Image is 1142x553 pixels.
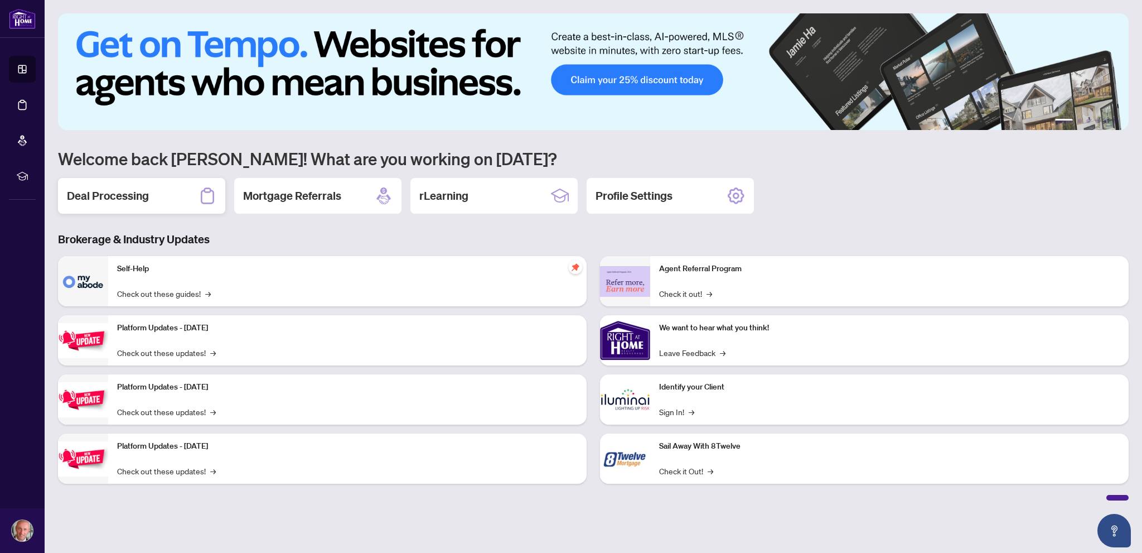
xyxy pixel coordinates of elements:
[419,188,468,204] h2: rLearning
[600,315,650,366] img: We want to hear what you think!
[31,18,55,27] div: v 4.0.25
[689,406,694,418] span: →
[117,440,578,453] p: Platform Updates - [DATE]
[117,322,578,334] p: Platform Updates - [DATE]
[600,374,650,425] img: Identify your Client
[58,13,1129,130] img: Slide 0
[1086,119,1091,123] button: 3
[243,188,341,204] h2: Mortgage Referrals
[111,65,120,74] img: tab_keywords_by_traffic_grey.svg
[659,465,713,477] a: Check it Out!→
[29,29,185,38] div: Domain: [PERSON_NAME][DOMAIN_NAME]
[659,347,725,359] a: Leave Feedback→
[708,465,713,477] span: →
[117,287,211,300] a: Check out these guides!→
[9,8,36,29] img: logo
[600,266,650,297] img: Agent Referral Program
[1097,514,1131,547] button: Open asap
[659,322,1120,334] p: We want to hear what you think!
[30,65,39,74] img: tab_domain_overview_orange.svg
[210,465,216,477] span: →
[205,287,211,300] span: →
[67,188,149,204] h2: Deal Processing
[58,382,108,417] img: Platform Updates - July 8, 2025
[58,148,1129,169] h1: Welcome back [PERSON_NAME]! What are you working on [DATE]?
[210,406,216,418] span: →
[1113,119,1117,123] button: 6
[659,440,1120,453] p: Sail Away With 8Twelve
[1077,119,1082,123] button: 2
[58,441,108,477] img: Platform Updates - June 23, 2025
[117,263,578,275] p: Self-Help
[1055,119,1073,123] button: 1
[659,287,712,300] a: Check it out!→
[117,381,578,393] p: Platform Updates - [DATE]
[58,232,1129,247] h3: Brokerage & Industry Updates
[58,323,108,358] img: Platform Updates - July 21, 2025
[18,18,27,27] img: logo_orange.svg
[210,347,216,359] span: →
[707,287,712,300] span: →
[58,256,108,306] img: Self-Help
[123,66,188,73] div: Keywords by Traffic
[569,261,582,274] span: pushpin
[659,406,694,418] a: Sign In!→
[659,381,1120,393] p: Identify your Client
[1095,119,1100,123] button: 4
[12,520,33,541] img: Profile Icon
[117,347,216,359] a: Check out these updates!→
[117,465,216,477] a: Check out these updates!→
[1104,119,1109,123] button: 5
[600,434,650,484] img: Sail Away With 8Twelve
[596,188,672,204] h2: Profile Settings
[720,347,725,359] span: →
[117,406,216,418] a: Check out these updates!→
[42,66,100,73] div: Domain Overview
[659,263,1120,275] p: Agent Referral Program
[18,29,27,38] img: website_grey.svg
